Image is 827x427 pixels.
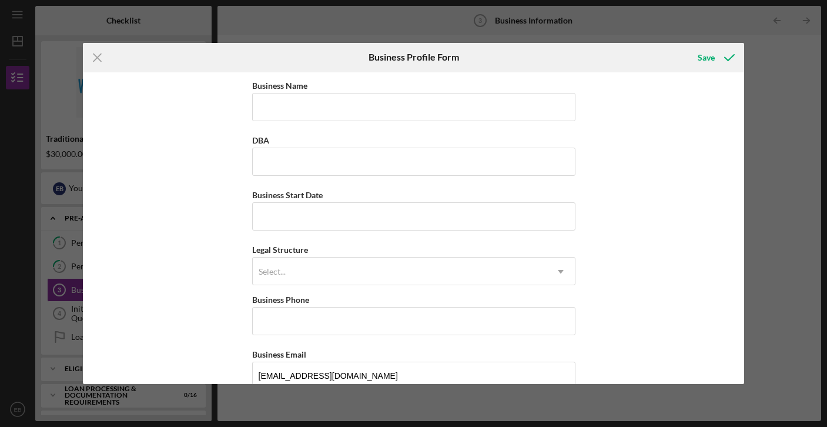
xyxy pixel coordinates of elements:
label: DBA [252,135,269,145]
div: Select... [259,267,286,276]
div: Save [698,46,715,69]
label: Business Email [252,349,306,359]
label: Business Start Date [252,190,323,200]
label: Business Name [252,81,307,91]
label: Business Phone [252,295,309,305]
h6: Business Profile Form [369,52,459,62]
button: Save [686,46,744,69]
